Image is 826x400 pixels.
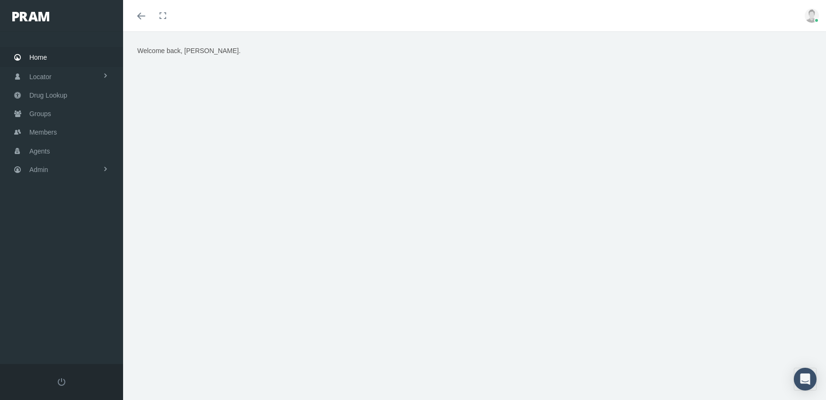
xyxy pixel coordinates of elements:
[29,123,57,141] span: Members
[137,47,240,55] span: Welcome back, [PERSON_NAME].
[29,161,48,179] span: Admin
[29,86,67,104] span: Drug Lookup
[29,68,52,86] span: Locator
[29,48,47,66] span: Home
[29,142,50,160] span: Agents
[29,105,51,123] span: Groups
[12,12,49,21] img: PRAM_20_x_78.png
[805,9,819,23] img: user-placeholder.jpg
[794,368,817,391] div: Open Intercom Messenger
